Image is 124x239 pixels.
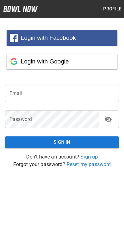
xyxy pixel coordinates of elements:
button: Sign In [5,136,119,148]
a: Reset my password [67,161,111,167]
span: Login with Google [21,58,69,65]
button: Login with Facebook [7,30,117,46]
button: Login with Google [7,54,117,69]
img: logo [3,6,38,12]
a: Sign up [80,154,98,160]
p: Don't have an account? [5,153,119,161]
p: Forgot your password? [5,161,119,168]
button: Profile [101,3,124,15]
span: Login with Facebook [21,34,76,41]
button: toggle password visibility [102,113,115,126]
